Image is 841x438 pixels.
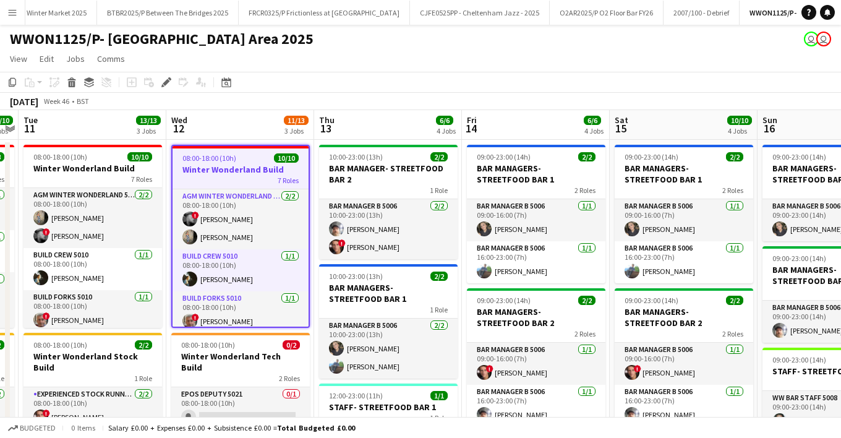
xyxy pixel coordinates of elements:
app-card-role: Bar Manager B 50061/116:00-23:00 (7h)[PERSON_NAME] [467,241,605,283]
span: 09:00-23:00 (14h) [477,296,531,305]
app-card-role: Bar Manager B 50062/210:00-23:00 (13h)[PERSON_NAME][PERSON_NAME] [319,319,458,379]
span: 16 [761,121,777,135]
span: Total Budgeted £0.00 [277,423,355,432]
div: BST [77,97,89,106]
span: View [10,53,27,64]
app-card-role: Bar Manager B 50061/109:00-16:00 (7h)![PERSON_NAME] [467,343,605,385]
app-card-role: Build Crew 50101/108:00-18:00 (10h)[PERSON_NAME] [173,249,309,291]
h3: BAR MANAGERS- STREETFOOD BAR 2 [467,306,605,328]
span: 09:00-23:00 (14h) [772,254,826,263]
div: 3 Jobs [137,126,160,135]
span: 6/6 [436,116,453,125]
button: CJFE0525PP - Cheltenham Jazz - 2025 [410,1,550,25]
h3: Winter Wonderland Tech Build [171,351,310,373]
span: Edit [40,53,54,64]
app-job-card: 09:00-23:00 (14h)2/2BAR MANAGERS- STREETFOOD BAR 12 RolesBar Manager B 50061/109:00-16:00 (7h)[PE... [467,145,605,283]
span: ! [43,228,50,236]
app-card-role: Bar Manager B 50062/210:00-23:00 (13h)[PERSON_NAME]![PERSON_NAME] [319,199,458,259]
span: Thu [319,114,335,126]
span: 14 [465,121,477,135]
span: ! [486,365,493,372]
span: Wed [171,114,187,126]
button: O2AR2025/P O2 Floor Bar FY26 [550,1,664,25]
h3: Winter Wonderland Build [173,164,309,175]
app-card-role: Bar Manager B 50061/116:00-23:00 (7h)[PERSON_NAME] [467,385,605,427]
span: 10:00-23:00 (13h) [329,152,383,161]
span: 15 [613,121,628,135]
div: 3 Jobs [284,126,308,135]
h3: BAR MANAGERS- STREETFOOD BAR 2 [615,306,753,328]
span: Fri [467,114,477,126]
span: 2 Roles [722,186,743,195]
span: 09:00-23:00 (14h) [772,355,826,364]
span: Tue [23,114,38,126]
div: [DATE] [10,95,38,108]
span: 7 Roles [278,176,299,185]
app-job-card: 09:00-23:00 (14h)2/2BAR MANAGERS- STREETFOOD BAR 22 RolesBar Manager B 50061/109:00-16:00 (7h)![P... [467,288,605,427]
span: 11/13 [284,116,309,125]
a: View [5,51,32,67]
span: 13/13 [136,116,161,125]
div: 4 Jobs [728,126,751,135]
span: 10/10 [274,153,299,163]
span: 13 [317,121,335,135]
app-card-role: EPOS Deputy 50210/108:00-18:00 (10h) [171,387,310,429]
span: 2/2 [430,152,448,161]
a: Jobs [61,51,90,67]
span: 10/10 [727,116,752,125]
app-card-role: Bar Manager B 50061/116:00-23:00 (7h)[PERSON_NAME] [615,241,753,283]
div: 4 Jobs [584,126,604,135]
button: Budgeted [6,421,58,435]
span: 1 Role [430,413,448,423]
span: Jobs [66,53,85,64]
span: ! [192,212,199,219]
h3: BAR MANAGERS- STREETFOOD BAR 1 [467,163,605,185]
h3: BAR MANAGERS- STREETFOOD BAR 1 [615,163,753,185]
span: 2 Roles [574,329,596,338]
span: 09:00-23:00 (14h) [625,152,678,161]
span: Comms [97,53,125,64]
span: Budgeted [20,424,56,432]
app-card-role: Bar Manager B 50061/116:00-23:00 (7h)[PERSON_NAME] [615,385,753,427]
div: 09:00-23:00 (14h)2/2BAR MANAGERS- STREETFOOD BAR 12 RolesBar Manager B 50061/109:00-16:00 (7h)[PE... [615,145,753,283]
span: ! [43,312,50,320]
h3: BAR MANAGER- STREETFOOD BAR 2 [319,163,458,185]
span: 12 [169,121,187,135]
span: 2/2 [430,272,448,281]
span: 7 Roles [131,174,152,184]
span: 08:00-18:00 (10h) [33,152,87,161]
app-card-role: AGM Winter Wonderland 50392/208:00-18:00 (10h)[PERSON_NAME]![PERSON_NAME] [23,188,162,248]
span: 11 [22,121,38,135]
span: 0/2 [283,340,300,350]
span: 08:00-18:00 (10h) [33,340,87,350]
span: 2 Roles [722,329,743,338]
span: 0 items [68,423,98,432]
app-card-role: Bar Manager B 50061/109:00-16:00 (7h)[PERSON_NAME] [615,199,753,241]
a: Comms [92,51,130,67]
app-job-card: 10:00-23:00 (13h)2/2BAR MANAGERS- STREETFOOD BAR 11 RoleBar Manager B 50062/210:00-23:00 (13h)[PE... [319,264,458,379]
span: 2/2 [578,152,596,161]
app-job-card: 10:00-23:00 (13h)2/2BAR MANAGER- STREETFOOD BAR 21 RoleBar Manager B 50062/210:00-23:00 (13h)[PER... [319,145,458,259]
span: 10/10 [127,152,152,161]
div: 09:00-23:00 (14h)2/2BAR MANAGERS- STREETFOOD BAR 22 RolesBar Manager B 50061/109:00-16:00 (7h)![P... [615,288,753,427]
app-card-role: Build Forks 50101/108:00-18:00 (10h)![PERSON_NAME] [23,290,162,332]
span: ! [634,365,641,372]
span: 09:00-23:00 (14h) [772,152,826,161]
h3: STAFF- STREETFOOD BAR 1 [319,401,458,413]
span: 12:00-23:00 (11h) [329,391,383,400]
app-card-role: Bar Manager B 50061/109:00-16:00 (7h)[PERSON_NAME] [467,199,605,241]
div: Salary £0.00 + Expenses £0.00 + Subsistence £0.00 = [108,423,355,432]
a: Edit [35,51,59,67]
div: 08:00-18:00 (10h)10/10Winter Wonderland Build7 RolesAGM Winter Wonderland 50392/208:00-18:00 (10h... [171,145,310,328]
app-user-avatar: Suzanne Edwards [816,32,831,46]
span: 1 Role [134,374,152,383]
span: Sat [615,114,628,126]
h3: Winter Wonderland Build [23,163,162,174]
span: 09:00-23:00 (14h) [477,152,531,161]
button: FRCR0325/P Frictionless at [GEOGRAPHIC_DATA] [239,1,410,25]
span: 1 Role [430,186,448,195]
span: 2/2 [578,296,596,305]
